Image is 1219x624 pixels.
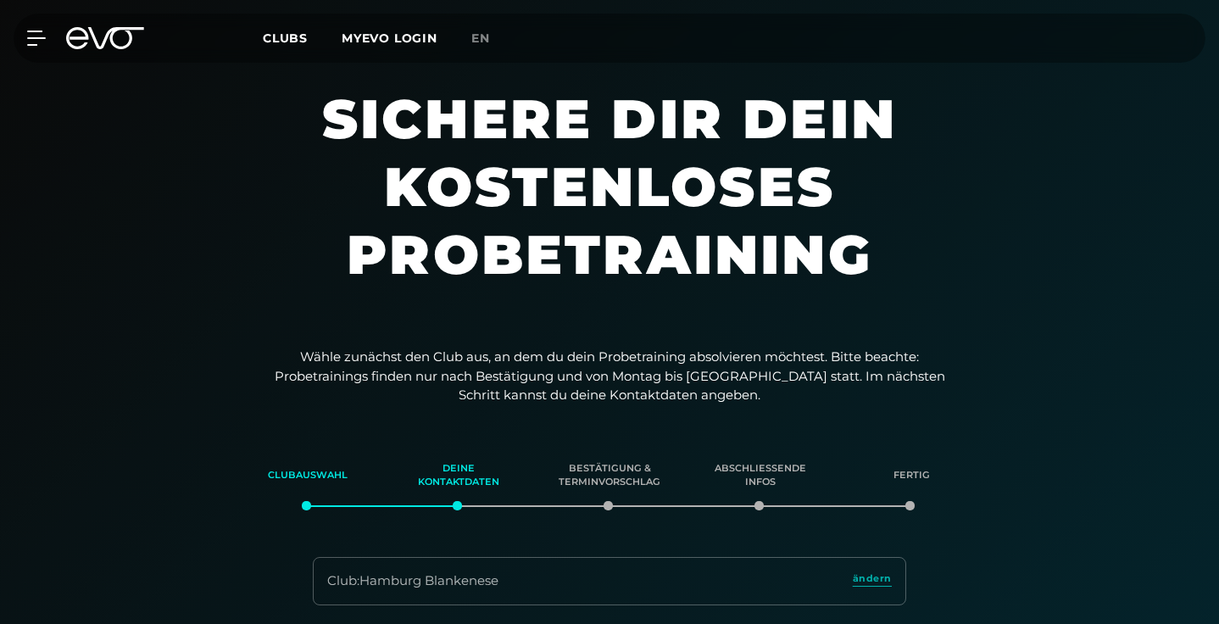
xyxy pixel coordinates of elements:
[471,31,490,46] span: en
[342,31,437,46] a: MYEVO LOGIN
[404,453,513,499] div: Deine Kontaktdaten
[327,571,498,591] div: Club : Hamburg Blankenese
[853,571,892,591] a: ändern
[853,571,892,586] span: ändern
[471,29,510,48] a: en
[270,348,949,405] p: Wähle zunächst den Club aus, an dem du dein Probetraining absolvieren möchtest. Bitte beachte: Pr...
[263,30,342,46] a: Clubs
[706,453,815,499] div: Abschließende Infos
[263,31,308,46] span: Clubs
[253,453,362,499] div: Clubauswahl
[220,85,999,322] h1: Sichere dir dein kostenloses Probetraining
[857,453,966,499] div: Fertig
[555,453,664,499] div: Bestätigung & Terminvorschlag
